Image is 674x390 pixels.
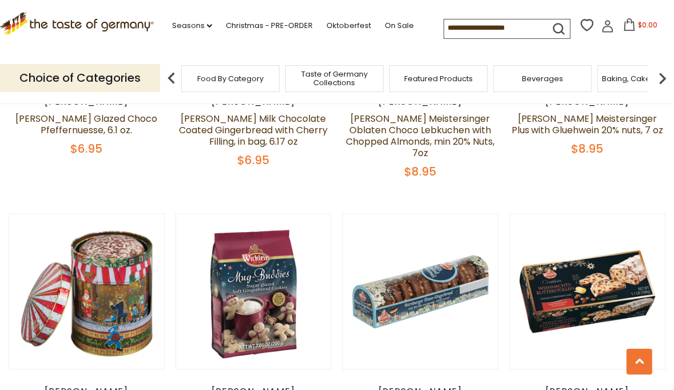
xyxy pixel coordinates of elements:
a: Food By Category [197,74,264,83]
span: $0.00 [638,20,657,30]
img: next arrow [651,67,674,90]
span: $6.95 [70,141,102,157]
a: Beverages [522,74,563,83]
div: [PERSON_NAME] [342,96,498,108]
a: [PERSON_NAME] Milk Chocolate Coated Gingerbread with Cherry Filling, in bag, 6.17 oz [179,112,328,148]
a: Oktoberfest [326,19,371,32]
img: previous arrow [160,67,183,90]
a: Taste of Germany Collections [289,70,380,87]
a: [PERSON_NAME] Glazed Choco Pfeffernuesse, 6.1 oz. [15,112,157,137]
a: [PERSON_NAME] Meistersinger Plus with Gluehwein 20% nuts, 7 oz [512,112,664,137]
a: Featured Products [404,74,473,83]
div: [PERSON_NAME] [509,96,665,108]
span: $8.95 [405,164,437,180]
img: Wicklein [510,214,665,369]
span: $6.95 [237,152,269,168]
a: On Sale [385,19,414,32]
img: Wicklein [176,214,331,369]
a: Seasons [172,19,212,32]
a: [PERSON_NAME] Meistersinger Oblaten Choco Lebkuchen with Chopped Almonds, min 20% Nuts, 7oz [346,112,495,160]
button: $0.00 [616,18,665,35]
div: [PERSON_NAME] [176,96,332,108]
span: $8.95 [572,141,604,157]
img: Wicklein [9,214,164,369]
a: Christmas - PRE-ORDER [226,19,313,32]
div: [PERSON_NAME] [9,96,165,108]
img: Wicklein [343,214,498,369]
